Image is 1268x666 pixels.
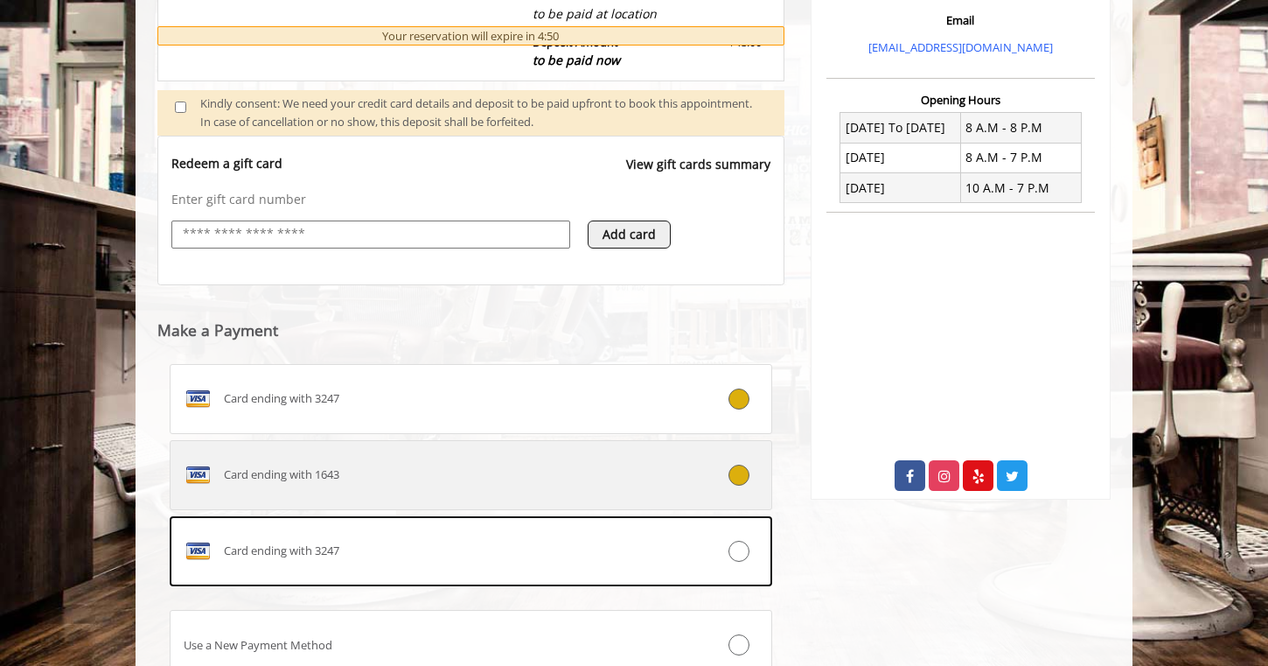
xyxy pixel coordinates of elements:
div: Kindly consent: We need your credit card details and deposit to be paid upfront to book this appo... [200,95,767,131]
img: VISA [184,461,212,489]
td: [DATE] To [DATE] [840,113,961,143]
img: VISA [184,537,212,565]
b: Deposit Amount [533,34,620,69]
h3: Opening Hours [826,94,1095,106]
a: [EMAIL_ADDRESS][DOMAIN_NAME] [868,39,1053,55]
td: 8 A.M - 7 P.M [960,143,1081,172]
span: Card ending with 1643 [224,466,339,484]
img: VISA [184,385,212,413]
p: Redeem a gift card [171,155,282,172]
div: Your reservation will expire in 4:50 [157,26,784,46]
div: to be paid at location [533,4,668,24]
td: 10 A.M - 7 P.M [960,173,1081,203]
label: Make a Payment [157,322,278,339]
h3: Email [831,14,1090,26]
td: 8 A.M - 8 P.M [960,113,1081,143]
div: $48.00 [680,33,761,71]
span: to be paid now [533,52,620,68]
p: Enter gift card number [171,191,770,208]
a: View gift cards summary [626,155,770,191]
span: Card ending with 3247 [224,542,339,560]
td: [DATE] [840,143,961,172]
button: Add card [588,221,671,249]
span: Card ending with 3247 [224,389,339,408]
div: Use a New Payment Method [171,636,671,655]
td: [DATE] [840,173,961,203]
